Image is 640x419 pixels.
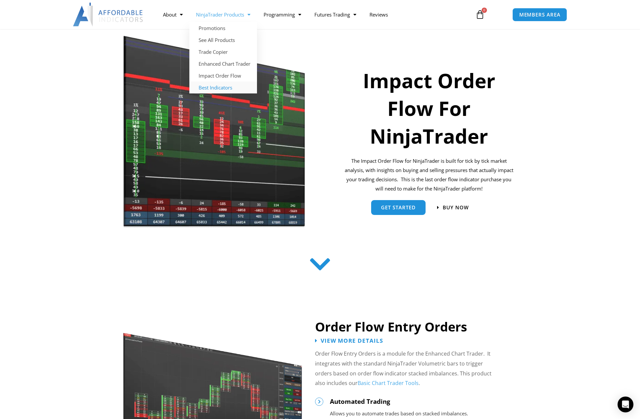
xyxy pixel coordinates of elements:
a: Enhanced Chart Trader [189,58,257,70]
p: Allows you to automate trades based on stacked imbalances. [330,409,523,418]
span: Buy now [443,205,469,210]
a: MEMBERS AREA [512,8,567,21]
h1: Impact Order Flow For NinjaTrader [343,67,515,150]
p: The Impact Order Flow for NinjaTrader is built for tick by tick market analysis, with insights on... [343,157,515,193]
span: get started [381,205,416,210]
img: LogoAI | Affordable Indicators – NinjaTrader [73,3,144,26]
span: 0 [482,8,487,13]
span: View More Details [321,338,383,343]
div: Open Intercom Messenger [618,397,633,412]
a: Best Indicators [189,82,257,93]
h2: Order Flow Entry Orders [315,319,523,335]
span: MEMBERS AREA [519,12,560,17]
a: NinjaTrader Products [189,7,257,22]
a: See All Products [189,34,257,46]
p: Order Flow Entry Orders is a module for the Enhanced Chart Trader. It integrates with the standar... [315,349,498,388]
a: View More Details [315,338,383,343]
ul: NinjaTrader Products [189,22,257,93]
a: get started [371,200,426,215]
a: About [156,7,189,22]
span: Automated Trading [330,397,390,406]
a: Impact Order Flow [189,70,257,82]
a: Programming [257,7,308,22]
a: 0 [465,5,495,24]
a: Futures Trading [308,7,363,22]
img: Orderflow | Affordable Indicators – NinjaTrader [123,34,306,229]
a: Trade Copier [189,46,257,58]
a: Reviews [363,7,395,22]
nav: Menu [156,7,468,22]
a: Buy now [437,205,469,210]
a: Basic Chart Trader Tools [358,379,419,387]
a: Promotions [189,22,257,34]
